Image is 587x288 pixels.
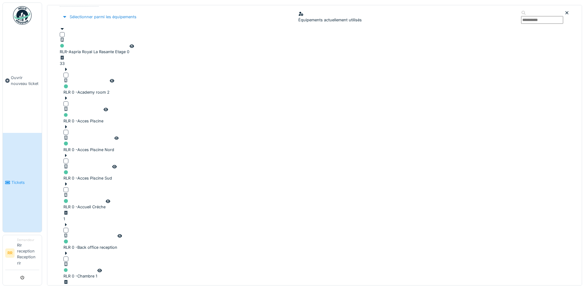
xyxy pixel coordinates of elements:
div: RLR-Aspria Royal La Rasante Etage 0 [60,37,129,55]
img: Badge_color-CXgf-gQk.svg [13,6,32,25]
span: Ouvrir nouveau ticket [11,75,39,87]
div: RLR 0 -Chambre 1 [63,261,97,279]
li: Rlr reception Reception rlr [17,238,39,269]
div: Équipements actuellement utilisés [298,11,362,23]
a: Tickets [3,133,42,232]
div: RLR 0 -Academy room 2 [63,78,110,95]
a: RR DemandeurRlr reception Reception rlr [5,238,39,270]
span: Tickets [11,180,39,185]
li: RR [5,248,15,258]
div: RLR 0 -Back office reception [63,233,117,251]
div: RLR 0 -Accueil Créche [63,192,106,210]
div: RLR 0 -Acces Piscine Nord [63,135,114,153]
a: Ouvrir nouveau ticket [3,28,42,133]
div: RLR 0 -Acces Piscine Sud [63,163,112,181]
div: 33 [60,61,67,66]
div: Demandeur [17,238,39,242]
div: 1 [63,216,71,222]
div: RLR 0 -Acces Piscine [63,106,103,124]
div: Sélectionner parmi les équipements [60,13,139,21]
